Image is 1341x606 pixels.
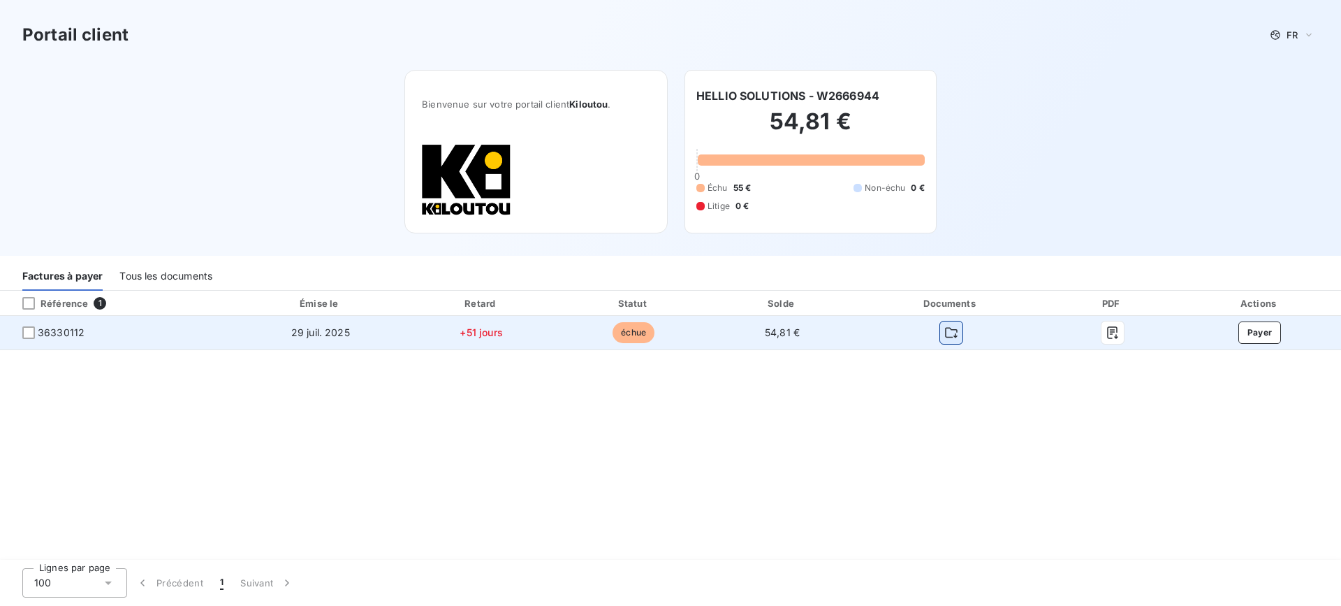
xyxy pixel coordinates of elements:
h3: Portail client [22,22,129,48]
span: 1 [94,297,106,310]
span: Bienvenue sur votre portail client . [422,99,650,110]
span: 55 € [733,182,752,194]
img: Company logo [422,143,511,216]
span: Kiloutou [569,99,608,110]
div: PDF [1049,296,1175,310]
div: Actions [1181,296,1338,310]
div: Référence [11,297,88,310]
span: FR [1287,29,1298,41]
span: 54,81 € [765,326,800,338]
div: Statut [561,296,705,310]
span: échue [613,322,654,343]
button: Payer [1238,322,1282,344]
div: Retard [407,296,556,310]
span: 29 juil. 2025 [291,326,350,338]
div: Documents [858,296,1043,310]
span: +51 jours [460,326,502,338]
div: Tous les documents [119,261,212,291]
span: 0 [694,171,700,182]
button: Précédent [127,568,212,598]
span: 100 [34,576,51,590]
h6: HELLIO SOLUTIONS - W2666944 [696,87,879,104]
div: Factures à payer [22,261,103,291]
span: 1 [220,576,223,590]
div: Solde [712,296,853,310]
span: 0 € [911,182,924,194]
button: Suivant [232,568,302,598]
button: 1 [212,568,232,598]
span: 36330112 [38,326,85,340]
span: 0 € [735,200,749,212]
span: Litige [708,200,730,212]
span: Échu [708,182,728,194]
span: Non-échu [865,182,905,194]
h2: 54,81 € [696,108,925,150]
div: Émise le [240,296,402,310]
